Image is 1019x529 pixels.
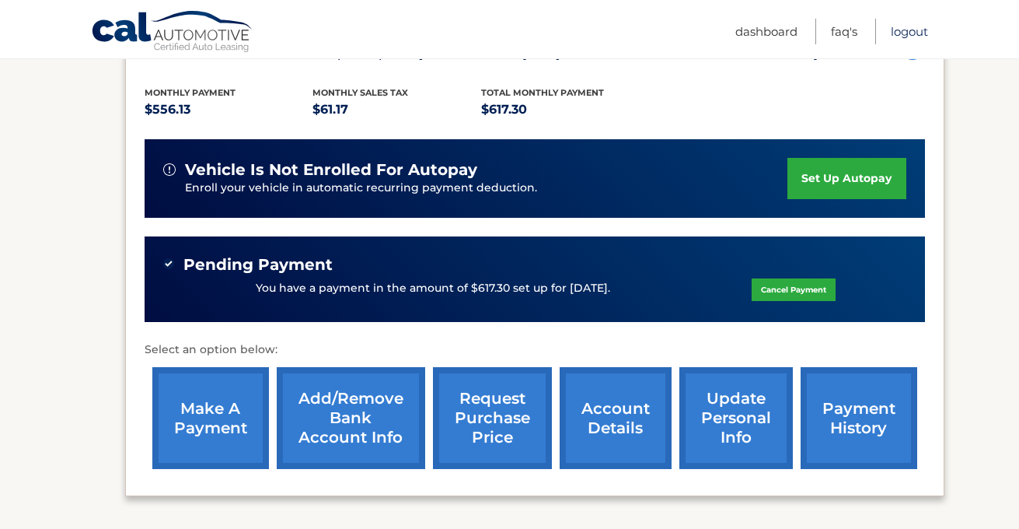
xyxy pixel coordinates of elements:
[481,87,604,98] span: Total Monthly Payment
[256,280,610,297] p: You have a payment in the amount of $617.30 set up for [DATE].
[163,258,174,269] img: check-green.svg
[152,367,269,469] a: make a payment
[831,19,857,44] a: FAQ's
[312,87,408,98] span: Monthly sales Tax
[481,99,650,121] p: $617.30
[891,19,928,44] a: Logout
[163,163,176,176] img: alert-white.svg
[752,279,836,301] a: Cancel Payment
[277,367,425,469] a: Add/Remove bank account info
[312,99,481,121] p: $61.17
[91,10,254,55] a: Cal Automotive
[145,341,925,359] p: Select an option below:
[433,367,552,469] a: request purchase price
[735,19,797,44] a: Dashboard
[787,158,906,199] a: set up autopay
[145,87,236,98] span: Monthly Payment
[185,160,477,180] span: vehicle is not enrolled for autopay
[801,367,917,469] a: payment history
[679,367,793,469] a: update personal info
[560,367,672,469] a: account details
[183,255,333,275] span: Pending Payment
[185,180,788,197] p: Enroll your vehicle in automatic recurring payment deduction.
[145,99,313,121] p: $556.13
